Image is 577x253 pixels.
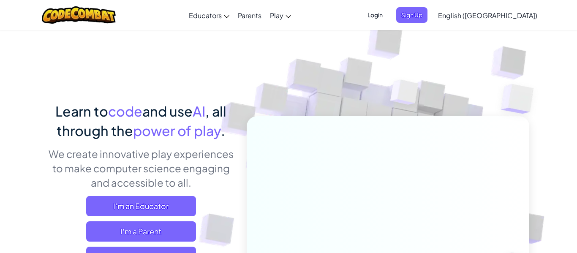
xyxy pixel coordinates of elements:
[185,4,234,27] a: Educators
[86,221,196,242] a: I'm a Parent
[221,122,225,139] span: .
[484,63,557,135] img: Overlap cubes
[55,103,108,120] span: Learn to
[48,147,234,190] p: We create innovative play experiences to make computer science engaging and accessible to all.
[108,103,142,120] span: code
[396,7,427,23] button: Sign Up
[270,11,283,20] span: Play
[266,4,295,27] a: Play
[362,7,388,23] button: Login
[142,103,193,120] span: and use
[375,63,435,126] img: Overlap cubes
[438,11,537,20] span: English ([GEOGRAPHIC_DATA])
[234,4,266,27] a: Parents
[133,122,221,139] span: power of play
[193,103,205,120] span: AI
[86,196,196,216] a: I'm an Educator
[189,11,222,20] span: Educators
[42,6,116,24] img: CodeCombat logo
[434,4,542,27] a: English ([GEOGRAPHIC_DATA])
